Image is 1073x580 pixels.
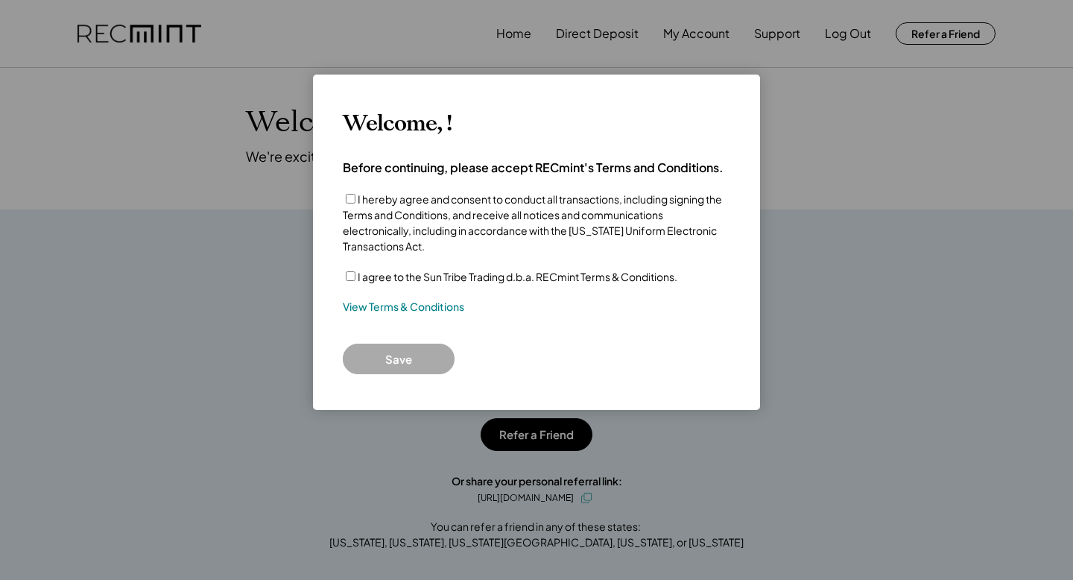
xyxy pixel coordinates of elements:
[343,192,722,253] label: I hereby agree and consent to conduct all transactions, including signing the Terms and Condition...
[343,160,724,176] h4: Before continuing, please accept RECmint's Terms and Conditions.
[358,270,677,283] label: I agree to the Sun Tribe Trading d.b.a. RECmint Terms & Conditions.
[343,344,455,374] button: Save
[343,300,464,315] a: View Terms & Conditions
[343,110,452,137] h3: Welcome, !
